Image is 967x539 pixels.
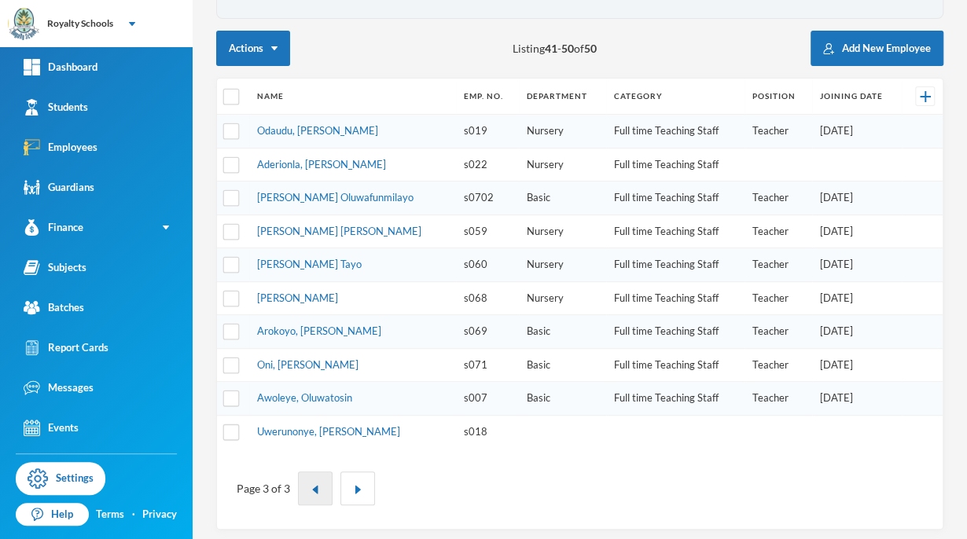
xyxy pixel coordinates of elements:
[257,358,358,371] a: Oni, [PERSON_NAME]
[24,339,108,356] div: Report Cards
[16,503,89,526] a: Help
[812,248,903,282] td: [DATE]
[606,382,744,416] td: Full time Teaching Staff
[606,248,744,282] td: Full time Teaching Staff
[812,281,903,315] td: [DATE]
[456,148,519,181] td: s022
[745,281,812,315] td: Teacher
[456,415,519,448] td: s018
[96,507,124,522] a: Terms
[745,248,812,282] td: Teacher
[519,248,606,282] td: Nursery
[812,348,903,382] td: [DATE]
[216,31,290,66] button: Actions
[456,382,519,416] td: s007
[24,139,97,156] div: Employees
[606,281,744,315] td: Full time Teaching Staff
[745,315,812,349] td: Teacher
[513,40,597,57] span: Listing - of
[257,391,352,404] a: Awoleye, Oluwatosin
[606,148,744,181] td: Full time Teaching Staff
[584,42,597,55] b: 50
[812,115,903,148] td: [DATE]
[456,348,519,382] td: s071
[812,382,903,416] td: [DATE]
[456,115,519,148] td: s019
[257,324,381,337] a: Arokoyo, [PERSON_NAME]
[237,480,290,497] div: Page 3 of 3
[9,9,40,40] img: logo
[47,16,113,31] div: Royalty Schools
[519,214,606,248] td: Nursery
[257,225,421,237] a: [PERSON_NAME] [PERSON_NAME]
[519,79,606,115] th: Department
[519,148,606,181] td: Nursery
[812,315,903,349] td: [DATE]
[545,42,557,55] b: 41
[257,124,378,137] a: Odaudu, [PERSON_NAME]
[519,348,606,382] td: Basic
[519,181,606,215] td: Basic
[257,191,414,203] a: [PERSON_NAME] Oluwafunmilayo
[519,382,606,416] td: Basic
[745,79,812,115] th: Position
[16,462,105,495] a: Settings
[519,315,606,349] td: Basic
[812,181,903,215] td: [DATE]
[24,179,94,196] div: Guardians
[249,79,456,115] th: Name
[456,214,519,248] td: s059
[24,59,97,75] div: Dashboard
[257,258,362,270] a: [PERSON_NAME] Tayo
[745,181,812,215] td: Teacher
[561,42,574,55] b: 50
[519,115,606,148] td: Nursery
[606,181,744,215] td: Full time Teaching Staff
[812,79,903,115] th: Joining Date
[606,214,744,248] td: Full time Teaching Staff
[606,348,744,382] td: Full time Teaching Staff
[745,214,812,248] td: Teacher
[257,158,386,170] a: Aderionla, [PERSON_NAME]
[745,115,812,148] td: Teacher
[745,348,812,382] td: Teacher
[456,79,519,115] th: Emp. No.
[456,181,519,215] td: s0702
[606,315,744,349] td: Full time Teaching Staff
[24,420,79,436] div: Events
[456,315,519,349] td: s069
[24,99,88,115] div: Students
[456,281,519,315] td: s068
[132,507,135,522] div: ·
[606,115,744,148] td: Full time Teaching Staff
[142,507,177,522] a: Privacy
[519,281,606,315] td: Nursery
[606,79,744,115] th: Category
[456,248,519,282] td: s060
[24,259,86,276] div: Subjects
[24,299,84,316] div: Batches
[257,291,338,304] a: [PERSON_NAME]
[811,31,943,66] button: Add New Employee
[24,379,94,396] div: Messages
[812,214,903,248] td: [DATE]
[745,382,812,416] td: Teacher
[920,91,931,102] img: +
[24,219,83,236] div: Finance
[257,425,400,438] a: Uwerunonye, [PERSON_NAME]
